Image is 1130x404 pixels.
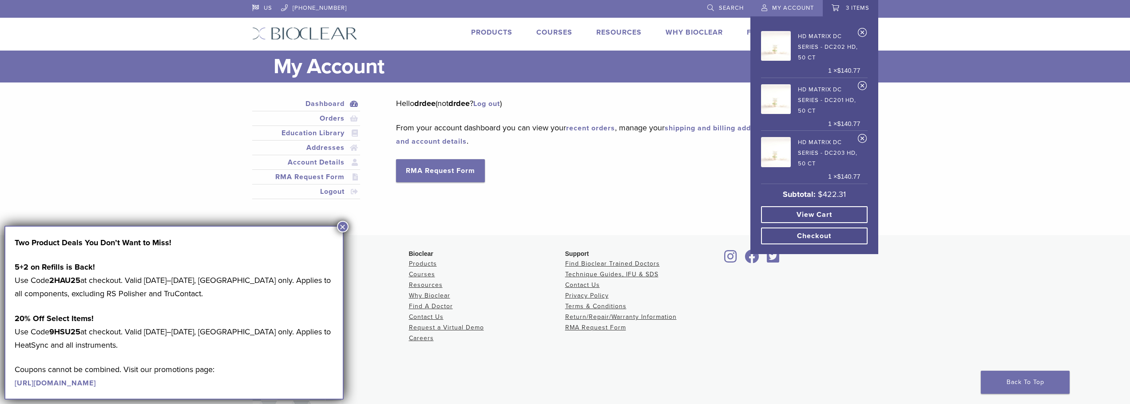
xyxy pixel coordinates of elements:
[409,260,437,267] a: Products
[666,28,723,37] a: Why Bioclear
[254,186,359,197] a: Logout
[409,271,435,278] a: Courses
[252,27,357,40] img: Bioclear
[565,271,658,278] a: Technique Guides, IFU & SDS
[409,281,443,289] a: Resources
[837,173,841,180] span: $
[828,66,860,76] span: 1 ×
[252,97,361,210] nav: Account pages
[254,113,359,124] a: Orders
[761,31,791,61] img: HD Matrix DC Series - DC202 HD, 50 ct
[254,98,359,109] a: Dashboard
[15,363,333,389] p: Coupons cannot be combined. Visit our promotions page:
[49,275,80,285] strong: 2HAU25
[15,379,96,388] a: [URL][DOMAIN_NAME]
[565,324,626,331] a: RMA Request Form
[828,119,860,129] span: 1 ×
[396,97,864,110] p: Hello (not ? )
[15,312,333,352] p: Use Code at checkout. Valid [DATE]–[DATE], [GEOGRAPHIC_DATA] only. Applies to HeatSync and all in...
[742,255,762,264] a: Bioclear
[471,28,512,37] a: Products
[409,292,450,299] a: Why Bioclear
[414,98,436,108] strong: drdee
[764,255,783,264] a: Bioclear
[536,28,572,37] a: Courses
[837,67,841,74] span: $
[565,250,589,257] span: Support
[761,28,860,63] a: HD Matrix DC Series - DC202 HD, 50 ct
[665,124,775,133] a: shipping and billing addresses
[858,133,867,147] a: Remove HD Matrix DC Series - DC203 HD, 50 ct from cart
[565,281,600,289] a: Contact Us
[15,262,95,272] strong: 5+2 on Refills is Back!
[761,206,868,223] a: View cart
[337,221,349,232] button: Close
[761,134,860,169] a: HD Matrix DC Series - DC203 HD, 50 ct
[49,327,80,337] strong: 9HSU25
[596,28,642,37] a: Resources
[837,173,860,180] bdi: 140.77
[981,371,1070,394] a: Back To Top
[254,128,359,138] a: Education Library
[396,159,485,182] a: RMA Request Form
[846,4,869,12] span: 3 items
[15,238,171,247] strong: Two Product Deals You Don’t Want to Miss!
[761,82,860,116] a: HD Matrix DC Series - DC201 HD, 50 ct
[565,260,660,267] a: Find Bioclear Trained Doctors
[396,121,864,148] p: From your account dashboard you can view your , manage your , and .
[15,314,94,323] strong: 20% Off Select Items!
[761,227,868,244] a: Checkout
[772,4,814,12] span: My Account
[828,172,860,182] span: 1 ×
[719,4,744,12] span: Search
[565,313,677,321] a: Return/Repair/Warranty Information
[254,157,359,168] a: Account Details
[818,189,823,199] span: $
[448,98,470,108] strong: drdee
[858,81,867,94] a: Remove HD Matrix DC Series - DC201 HD, 50 ct from cart
[818,189,846,199] bdi: 422.31
[409,324,484,331] a: Request a Virtual Demo
[837,120,841,127] span: $
[254,142,359,153] a: Addresses
[254,172,359,182] a: RMA Request Form
[722,255,740,264] a: Bioclear
[565,302,626,310] a: Terms & Conditions
[409,313,444,321] a: Contact Us
[837,67,860,74] bdi: 140.77
[761,137,791,167] img: HD Matrix DC Series - DC203 HD, 50 ct
[761,84,791,114] img: HD Matrix DC Series - DC201 HD, 50 ct
[274,51,878,82] h1: My Account
[858,27,867,41] a: Remove HD Matrix DC Series - DC202 HD, 50 ct from cart
[409,302,453,310] a: Find A Doctor
[783,189,816,199] strong: Subtotal:
[837,120,860,127] bdi: 140.77
[409,250,433,257] span: Bioclear
[15,260,333,300] p: Use Code at checkout. Valid [DATE]–[DATE], [GEOGRAPHIC_DATA] only. Applies to all components, exc...
[747,28,806,37] a: Find A Doctor
[565,292,609,299] a: Privacy Policy
[566,124,615,133] a: recent orders
[409,334,434,342] a: Careers
[473,99,500,108] a: Log out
